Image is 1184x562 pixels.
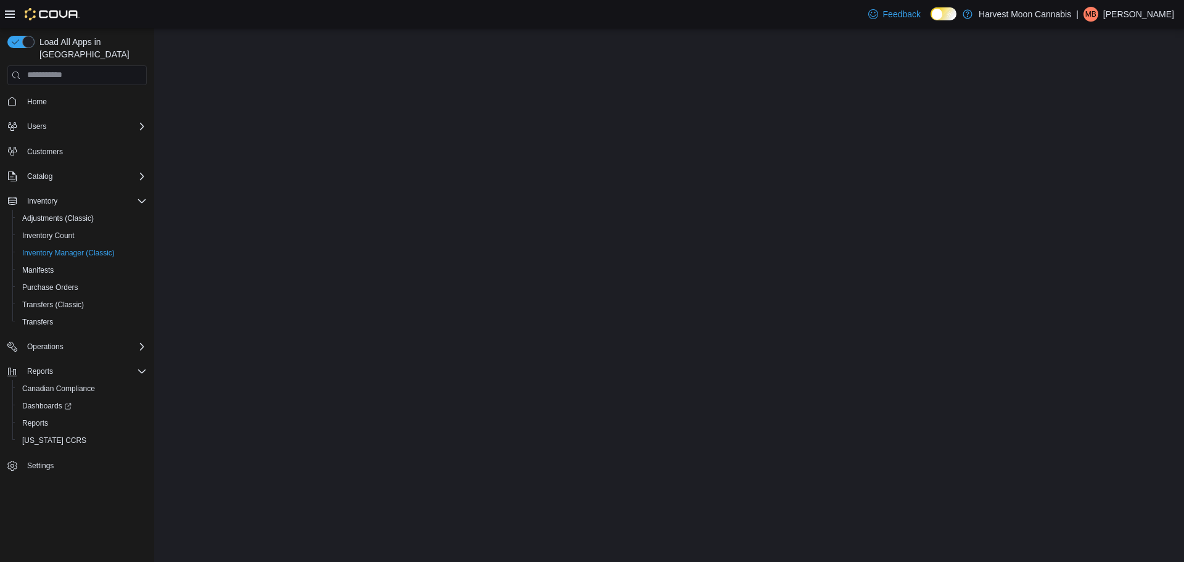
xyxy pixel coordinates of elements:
[17,246,120,260] a: Inventory Manager (Classic)
[22,364,147,379] span: Reports
[2,143,152,160] button: Customers
[12,279,152,296] button: Purchase Orders
[2,118,152,135] button: Users
[22,436,86,445] span: [US_STATE] CCRS
[27,196,57,206] span: Inventory
[17,315,147,329] span: Transfers
[12,313,152,331] button: Transfers
[27,366,53,376] span: Reports
[12,397,152,415] a: Dashboards
[27,122,46,131] span: Users
[35,36,147,60] span: Load All Apps in [GEOGRAPHIC_DATA]
[27,461,54,471] span: Settings
[7,88,147,507] nav: Complex example
[17,416,53,431] a: Reports
[2,457,152,474] button: Settings
[22,339,68,354] button: Operations
[17,263,59,278] a: Manifests
[22,119,147,134] span: Users
[25,8,80,20] img: Cova
[22,384,95,394] span: Canadian Compliance
[1076,7,1079,22] p: |
[17,228,80,243] a: Inventory Count
[17,416,147,431] span: Reports
[2,338,152,355] button: Operations
[931,7,956,20] input: Dark Mode
[12,432,152,449] button: [US_STATE] CCRS
[12,244,152,262] button: Inventory Manager (Classic)
[22,248,115,258] span: Inventory Manager (Classic)
[883,8,921,20] span: Feedback
[1103,7,1174,22] p: [PERSON_NAME]
[17,433,91,448] a: [US_STATE] CCRS
[22,213,94,223] span: Adjustments (Classic)
[22,94,147,109] span: Home
[2,192,152,210] button: Inventory
[22,265,54,275] span: Manifests
[1085,7,1096,22] span: MB
[22,339,147,354] span: Operations
[17,280,147,295] span: Purchase Orders
[22,283,78,292] span: Purchase Orders
[2,93,152,110] button: Home
[931,20,931,21] span: Dark Mode
[22,144,68,159] a: Customers
[22,401,72,411] span: Dashboards
[22,144,147,159] span: Customers
[17,263,147,278] span: Manifests
[17,297,147,312] span: Transfers (Classic)
[17,433,147,448] span: Washington CCRS
[17,228,147,243] span: Inventory Count
[1083,7,1098,22] div: Mike Burd
[22,169,57,184] button: Catalog
[2,168,152,185] button: Catalog
[27,147,63,157] span: Customers
[12,415,152,432] button: Reports
[27,342,64,352] span: Operations
[22,119,51,134] button: Users
[17,381,100,396] a: Canadian Compliance
[12,296,152,313] button: Transfers (Classic)
[17,246,147,260] span: Inventory Manager (Classic)
[22,364,58,379] button: Reports
[22,458,147,473] span: Settings
[2,363,152,380] button: Reports
[17,399,76,413] a: Dashboards
[22,317,53,327] span: Transfers
[22,458,59,473] a: Settings
[27,171,52,181] span: Catalog
[17,280,83,295] a: Purchase Orders
[22,194,147,209] span: Inventory
[22,418,48,428] span: Reports
[22,231,75,241] span: Inventory Count
[17,381,147,396] span: Canadian Compliance
[979,7,1071,22] p: Harvest Moon Cannabis
[27,97,47,107] span: Home
[12,210,152,227] button: Adjustments (Classic)
[22,194,62,209] button: Inventory
[17,297,89,312] a: Transfers (Classic)
[12,262,152,279] button: Manifests
[17,399,147,413] span: Dashboards
[863,2,926,27] a: Feedback
[17,211,99,226] a: Adjustments (Classic)
[17,315,58,329] a: Transfers
[22,169,147,184] span: Catalog
[17,211,147,226] span: Adjustments (Classic)
[12,380,152,397] button: Canadian Compliance
[22,94,52,109] a: Home
[12,227,152,244] button: Inventory Count
[22,300,84,310] span: Transfers (Classic)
